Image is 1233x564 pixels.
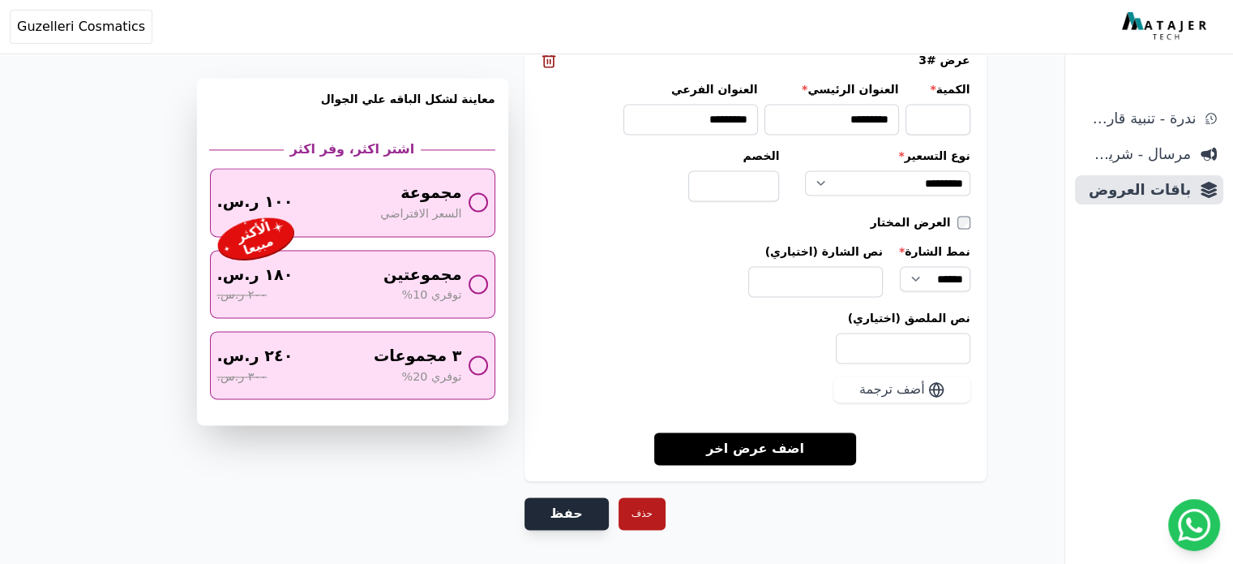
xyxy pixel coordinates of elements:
label: نص الملصق (اختياري) [541,310,970,326]
label: الخصم [688,148,779,164]
span: مرسال - شريط دعاية [1081,143,1191,166]
label: العرض المختار [871,214,957,230]
span: السعر الافتراضي [380,205,461,223]
span: أضف ترجمة [859,380,925,399]
span: Guzelleri Cosmatics [17,17,145,37]
span: ٢٠٠ ر.س. [217,286,267,304]
span: ١٨٠ ر.س. [217,264,293,287]
label: نمط الشارة [899,243,970,260]
span: ٣٠٠ ر.س. [217,368,267,386]
img: MatajerTech Logo [1122,12,1210,41]
label: العنوان الفرعي [623,81,758,97]
button: أضف ترجمة [833,377,970,403]
label: العنوان الرئيسي [764,81,899,97]
span: ١٠٠ ر.س. [217,191,293,214]
span: توفري 10% [401,286,461,304]
span: مجموعتين [383,264,462,287]
span: ٣ مجموعات [374,345,462,368]
span: ندرة - تنبية قارب علي النفاذ [1081,107,1196,130]
button: حفظ [524,497,609,530]
span: ٢٤٠ ر.س. [217,345,293,368]
h3: معاينة لشكل الباقه علي الجوال [210,91,495,127]
div: الأكثر مبيعا [231,218,280,260]
div: عرض #3 [541,52,970,68]
a: اضف عرض اخر [654,432,856,465]
label: نص الشارة (اختياري) [748,243,883,260]
span: توفري 20% [401,368,461,386]
button: Guzelleri Cosmatics [10,10,152,44]
label: الكمية [905,81,970,97]
button: حذف [619,497,666,530]
span: مجموعة [400,182,461,205]
label: نوع التسعير [805,148,970,164]
span: باقات العروض [1081,179,1191,201]
h2: اشتر اكثر، وفر اكثر [290,140,414,159]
